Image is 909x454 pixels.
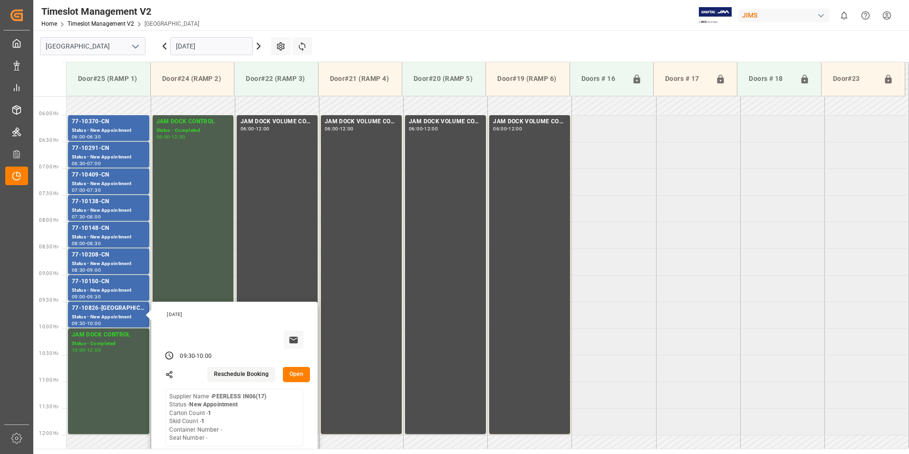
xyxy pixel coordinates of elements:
[86,268,87,272] div: -
[508,127,522,131] div: 12:00
[72,260,145,268] div: Status - New Appointment
[72,161,86,166] div: 06:30
[72,304,145,313] div: 77-10826-[GEOGRAPHIC_DATA]
[424,127,438,131] div: 12:00
[87,215,101,219] div: 08:00
[39,244,58,249] span: 08:30 Hr
[72,277,145,286] div: 77-10150-CN
[493,127,507,131] div: 06:00
[72,233,145,241] div: Status - New Appointment
[87,161,101,166] div: 07:00
[39,297,58,303] span: 09:30 Hr
[87,348,101,352] div: 12:00
[72,241,86,246] div: 08:00
[507,127,508,131] div: -
[86,188,87,192] div: -
[86,321,87,326] div: -
[745,70,795,88] div: Doors # 18
[74,70,143,88] div: Door#25 (RAMP 1)
[164,311,307,318] div: [DATE]
[242,70,310,88] div: Door#22 (RAMP 3)
[87,268,101,272] div: 09:00
[39,404,58,409] span: 11:30 Hr
[189,401,238,408] b: New Appointment
[170,37,253,55] input: DD.MM.YYYY
[72,313,145,321] div: Status - New Appointment
[72,340,145,348] div: Status - Completed
[325,117,398,127] div: JAM DOCK VOLUME CONTROL
[87,135,101,139] div: 06:30
[128,39,142,54] button: open menu
[68,20,134,27] a: Timeslot Management V2
[72,135,86,139] div: 06:00
[169,393,266,443] div: Supplier Name - Status - Carton Count - Skid Count - Container Number - Seal Number -
[170,135,171,139] div: -
[72,295,86,299] div: 09:00
[39,164,58,169] span: 07:00 Hr
[86,161,87,166] div: -
[39,111,58,116] span: 06:00 Hr
[86,135,87,139] div: -
[423,127,424,131] div: -
[699,7,732,24] img: Exertis%20JAM%20-%20Email%20Logo.jpg_1722504956.jpg
[72,348,86,352] div: 10:00
[39,217,58,223] span: 08:00 Hr
[833,5,855,26] button: show 0 new notifications
[180,352,195,361] div: 09:30
[156,127,230,135] div: Status - Completed
[39,271,58,276] span: 09:00 Hr
[156,117,230,127] div: JAM DOCK CONTROL
[410,70,478,88] div: Door#20 (RAMP 5)
[201,418,204,424] b: 1
[72,197,145,207] div: 77-10138-CN
[72,321,86,326] div: 09:30
[72,188,86,192] div: 07:00
[72,224,145,233] div: 77-10148-CN
[72,286,145,295] div: Status - New Appointment
[39,138,58,143] span: 06:30 Hr
[72,268,86,272] div: 08:30
[578,70,628,88] div: Doors # 16
[72,250,145,260] div: 77-10208-CN
[738,6,833,24] button: JIMS
[72,153,145,161] div: Status - New Appointment
[72,117,145,127] div: 77-10370-CN
[738,9,830,22] div: JIMS
[39,324,58,329] span: 10:00 Hr
[39,377,58,383] span: 11:00 Hr
[241,127,254,131] div: 06:00
[72,215,86,219] div: 07:30
[196,352,212,361] div: 10:00
[158,70,226,88] div: Door#24 (RAMP 2)
[325,127,338,131] div: 06:00
[493,117,566,127] div: JAM DOCK VOLUME CONTROL
[72,127,145,135] div: Status - New Appointment
[41,4,199,19] div: Timeslot Management V2
[409,117,482,127] div: JAM DOCK VOLUME CONTROL
[195,352,196,361] div: -
[39,351,58,356] span: 10:30 Hr
[72,207,145,215] div: Status - New Appointment
[86,241,87,246] div: -
[829,70,880,88] div: Door#23
[283,367,310,382] button: Open
[338,127,340,131] div: -
[72,330,145,340] div: JAM DOCK CONTROL
[87,295,101,299] div: 09:30
[254,127,256,131] div: -
[72,144,145,153] div: 77-10291-CN
[86,348,87,352] div: -
[212,393,266,400] b: PEERLESS IN06(17)
[39,431,58,436] span: 12:00 Hr
[156,135,170,139] div: 06:00
[86,215,87,219] div: -
[40,37,145,55] input: Type to search/select
[41,20,57,27] a: Home
[207,367,275,382] button: Reschedule Booking
[72,170,145,180] div: 77-10409-CN
[326,70,394,88] div: Door#21 (RAMP 4)
[72,180,145,188] div: Status - New Appointment
[87,241,101,246] div: 08:30
[208,410,211,416] b: 1
[172,135,185,139] div: 12:00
